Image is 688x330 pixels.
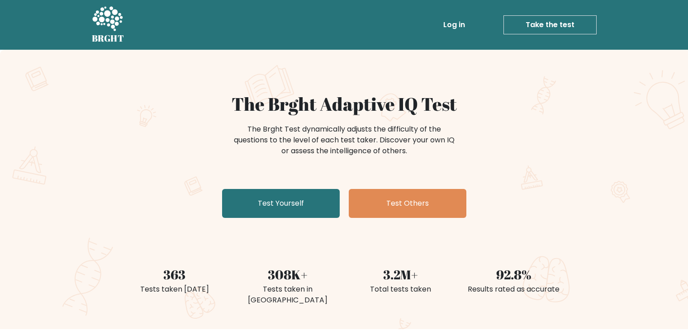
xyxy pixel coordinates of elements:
div: Results rated as accurate [463,284,565,295]
div: The Brght Test dynamically adjusts the difficulty of the questions to the level of each test take... [231,124,457,156]
a: Test Yourself [222,189,340,218]
div: 363 [123,265,226,284]
div: Tests taken in [GEOGRAPHIC_DATA] [237,284,339,306]
h1: The Brght Adaptive IQ Test [123,93,565,115]
a: Test Others [349,189,466,218]
a: Take the test [503,15,597,34]
div: Total tests taken [350,284,452,295]
a: BRGHT [92,4,124,46]
div: 3.2M+ [350,265,452,284]
div: 308K+ [237,265,339,284]
h5: BRGHT [92,33,124,44]
div: Tests taken [DATE] [123,284,226,295]
a: Log in [440,16,469,34]
div: 92.8% [463,265,565,284]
